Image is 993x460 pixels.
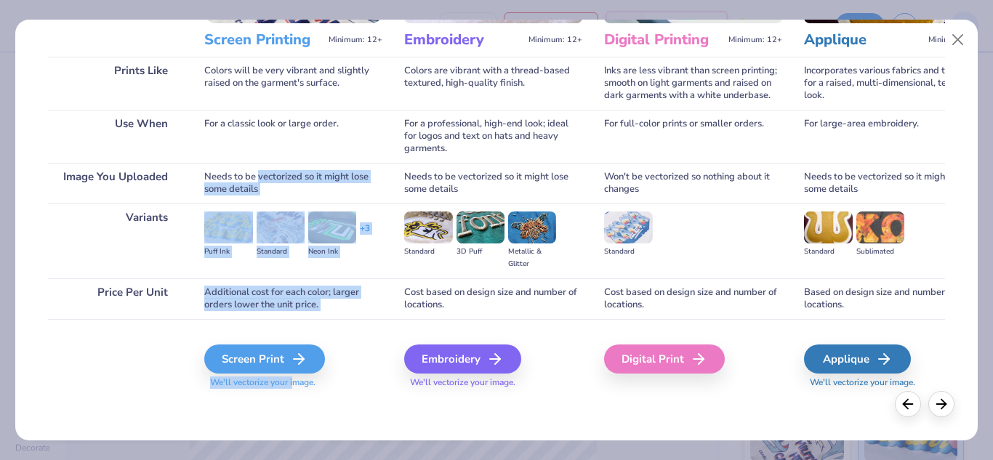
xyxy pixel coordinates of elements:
div: Puff Ink [204,246,252,258]
div: Standard [404,246,452,258]
h3: Embroidery [404,31,523,49]
div: Applique [804,344,911,374]
div: Needs to be vectorized so it might lose some details [804,163,982,203]
div: Neon Ink [308,246,356,258]
span: Minimum: 12+ [728,35,782,45]
div: Needs to be vectorized so it might lose some details [404,163,582,203]
div: Metallic & Glitter [508,246,556,270]
div: Standard [804,246,852,258]
div: Digital Print [604,344,725,374]
h3: Digital Printing [604,31,723,49]
span: Minimum: 12+ [329,35,382,45]
div: Screen Print [204,344,325,374]
div: Needs to be vectorized so it might lose some details [204,163,382,203]
div: Colors will be very vibrant and slightly raised on the garment's surface. [204,57,382,110]
div: Sublimated [856,246,904,258]
img: Neon Ink [308,211,356,243]
span: We'll vectorize your image. [404,376,582,389]
div: Cost based on design size and number of locations. [604,278,782,319]
div: Based on design size and number of locations. [804,278,982,319]
h3: Screen Printing [204,31,323,49]
div: Standard [604,246,652,258]
div: Prints Like [48,57,182,110]
span: Minimum: 12+ [528,35,582,45]
div: Price Per Unit [48,278,182,319]
img: Standard [604,211,652,243]
div: Colors are vibrant with a thread-based textured, high-quality finish. [404,57,582,110]
div: Standard [257,246,305,258]
div: Variants [48,203,182,278]
div: + 3 [360,222,370,247]
div: Additional cost for each color; larger orders lower the unit price. [204,278,382,319]
img: Sublimated [856,211,904,243]
div: Image You Uploaded [48,163,182,203]
h3: Applique [804,31,922,49]
div: Won't be vectorized so nothing about it changes [604,163,782,203]
div: For a professional, high-end look; ideal for logos and text on hats and heavy garments. [404,110,582,163]
img: Standard [404,211,452,243]
img: 3D Puff [457,211,504,243]
div: Incorporates various fabrics and threads for a raised, multi-dimensional, textured look. [804,57,982,110]
div: For large-area embroidery. [804,110,982,163]
div: 3D Puff [457,246,504,258]
span: We'll vectorize your image. [804,376,982,389]
div: Cost based on design size and number of locations. [404,278,582,319]
img: Puff Ink [204,211,252,243]
img: Standard [804,211,852,243]
div: Inks are less vibrant than screen printing; smooth on light garments and raised on dark garments ... [604,57,782,110]
div: Embroidery [404,344,521,374]
div: For a classic look or large order. [204,110,382,163]
div: For full-color prints or smaller orders. [604,110,782,163]
img: Standard [257,211,305,243]
span: We'll vectorize your image. [204,376,382,389]
span: Minimum: 12+ [928,35,982,45]
button: Close [944,26,971,54]
img: Metallic & Glitter [508,211,556,243]
div: Use When [48,110,182,163]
